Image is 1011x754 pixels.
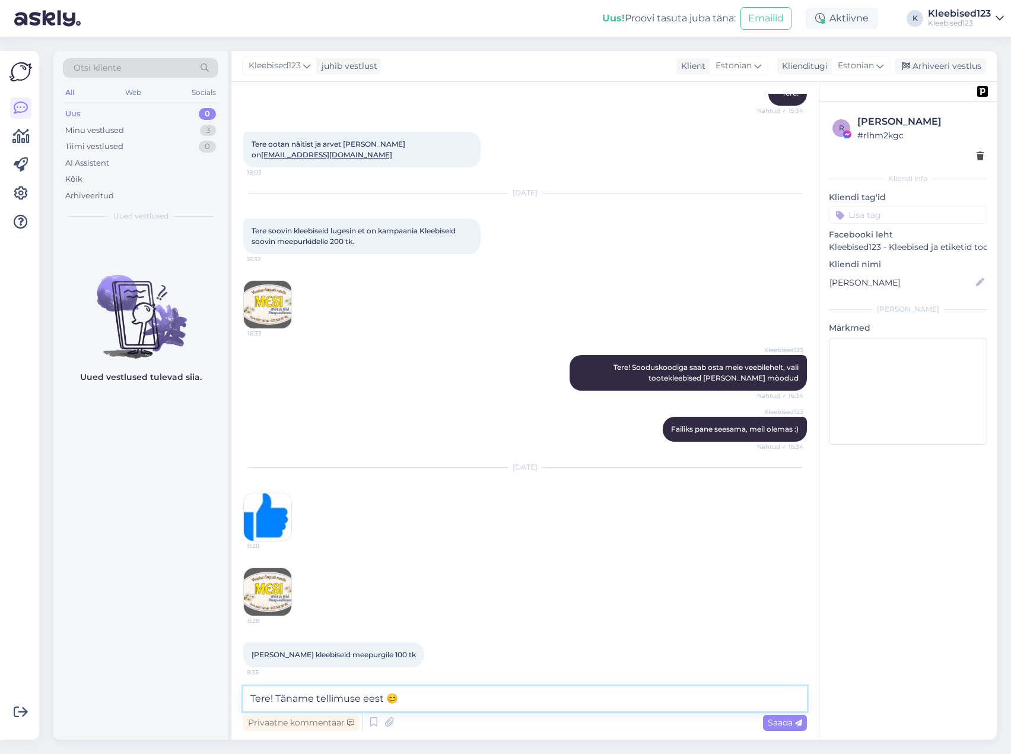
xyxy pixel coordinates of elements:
div: Privaatne kommentaar [243,715,359,731]
img: Attachment [244,493,291,541]
span: Kleebised123 [249,59,301,72]
p: Uued vestlused tulevad siia. [80,371,202,384]
div: [DATE] [243,462,807,473]
img: Askly Logo [9,61,32,83]
input: Lisa nimi [829,276,974,289]
p: Facebooki leht [829,229,987,241]
img: Attachment [244,281,291,328]
a: Kleebised123Kleebised123 [928,9,1004,28]
img: No chats [53,254,228,360]
div: 0 [199,108,216,120]
div: All [63,85,77,100]
span: Tere! Sooduskoodiga saab osta meie veebilehelt, vali tootekleebised [PERSON_NAME] mòodud [613,363,800,382]
span: Tere ootan näitist ja arvet [PERSON_NAME] on [252,140,407,159]
div: 3 [200,125,216,137]
button: Emailid [740,7,791,30]
div: Web [123,85,144,100]
span: 8:28 [247,616,292,625]
span: 9:33 [247,668,291,677]
div: juhib vestlust [317,60,377,72]
p: Märkmed [829,322,987,334]
span: Failiks pane seesama, meil olemas :) [671,424,799,433]
span: Kleebised123 [759,407,803,416]
span: Uued vestlused [113,211,168,221]
span: Nähtud ✓ 16:34 [757,442,803,451]
div: Uus [65,108,81,120]
span: [PERSON_NAME] kleebiseid meepurgile 100 tk [252,650,416,659]
span: Estonian [838,59,874,72]
span: Otsi kliente [74,62,121,74]
div: [PERSON_NAME] [857,115,984,129]
span: Saada [768,717,802,728]
span: Estonian [716,59,752,72]
div: Kõik [65,173,82,185]
img: Attachment [244,568,291,616]
div: Arhiveeri vestlus [895,58,986,74]
span: Kleebised123 [759,346,803,354]
p: Kliendi tag'id [829,191,987,204]
a: [EMAIL_ADDRESS][DOMAIN_NAME] [261,150,392,159]
div: AI Assistent [65,157,109,169]
span: 16:33 [247,329,292,338]
input: Lisa tag [829,206,987,224]
div: Klient [676,60,705,72]
div: Tiimi vestlused [65,141,123,153]
div: Aktiivne [806,8,878,29]
b: Uus! [602,12,625,24]
div: Kliendi info [829,173,987,184]
span: Nähtud ✓ 15:34 [757,106,803,115]
div: Proovi tasuta juba täna: [602,11,736,26]
div: # rlhm2kgc [857,129,984,142]
div: Minu vestlused [65,125,124,137]
span: Tere soovin kleebiseid lugesin et on kampaania Kleebiseid soovin meepurkidelle 200 tk. [252,226,457,246]
div: Klienditugi [777,60,828,72]
div: 0 [199,141,216,153]
div: Arhiveeritud [65,190,114,202]
div: K [907,10,923,27]
img: pd [977,86,988,97]
div: [PERSON_NAME] [829,304,987,315]
span: Nähtud ✓ 16:34 [757,391,803,400]
div: Socials [189,85,218,100]
textarea: Tere! Täname tellimuse eest 😊 [243,686,807,711]
div: Kleebised123 [928,18,991,28]
div: Kleebised123 [928,9,991,18]
span: 8:28 [247,541,292,550]
span: 16:32 [247,255,291,264]
p: Kliendi nimi [829,258,987,271]
span: 18:03 [247,168,291,177]
div: [DATE] [243,188,807,198]
span: r [839,123,844,132]
p: Kleebised123 - Kleebised ja etiketid toodetele ning kleebised autodele. [829,241,987,254]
